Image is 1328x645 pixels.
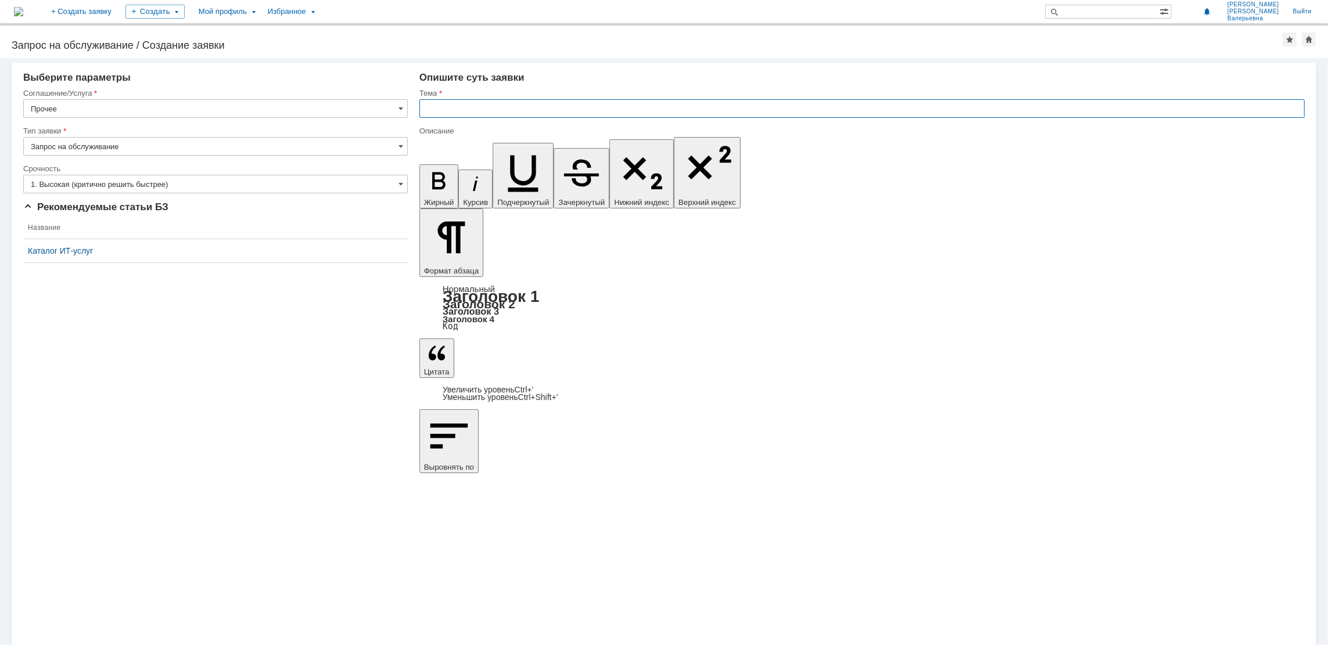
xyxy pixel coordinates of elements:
[674,137,741,208] button: Верхний индекс
[419,338,454,378] button: Цитата
[23,217,408,239] th: Название
[443,321,458,331] a: Код
[1227,1,1279,8] span: [PERSON_NAME]
[609,139,674,208] button: Нижний индекс
[1283,33,1297,46] div: Добавить в избранное
[419,386,1305,401] div: Цитата
[558,198,605,207] span: Зачеркнутый
[443,297,515,311] a: Заголовок 2
[443,392,558,402] a: Decrease
[1160,5,1171,16] span: Расширенный поиск
[614,198,669,207] span: Нижний индекс
[458,170,493,208] button: Курсив
[497,198,549,207] span: Подчеркнутый
[14,7,23,16] img: logo
[518,392,558,402] span: Ctrl+Shift+'
[14,7,23,16] a: Перейти на домашнюю страницу
[443,287,540,305] a: Заголовок 1
[23,89,405,97] div: Соглашение/Услуга
[463,198,488,207] span: Курсив
[424,367,450,376] span: Цитата
[424,266,479,275] span: Формат абзаца
[1227,15,1279,22] span: Валерьевна
[515,385,534,394] span: Ctrl+'
[419,208,483,277] button: Формат абзаца
[419,72,525,83] span: Опишите суть заявки
[1302,33,1316,46] div: Сделать домашней страницей
[419,127,1302,135] div: Описание
[419,164,459,208] button: Жирный
[23,127,405,135] div: Тип заявки
[424,198,454,207] span: Жирный
[443,385,534,394] a: Increase
[419,285,1305,330] div: Формат абзаца
[679,198,736,207] span: Верхний индекс
[443,284,495,294] a: Нормальный
[12,39,1283,51] div: Запрос на обслуживание / Создание заявки
[1227,8,1279,15] span: [PERSON_NAME]
[424,463,474,471] span: Выровнять по
[125,5,185,19] div: Создать
[28,246,403,255] a: Каталог ИТ-услуг
[23,72,131,83] span: Выберите параметры
[493,143,554,208] button: Подчеркнутый
[443,306,499,316] a: Заголовок 3
[23,165,405,172] div: Срочность
[419,409,479,473] button: Выровнять по
[419,89,1302,97] div: Тема
[443,314,494,324] a: Заголовок 4
[554,148,609,208] button: Зачеркнутый
[23,201,168,212] span: Рекомендуемые статьи БЗ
